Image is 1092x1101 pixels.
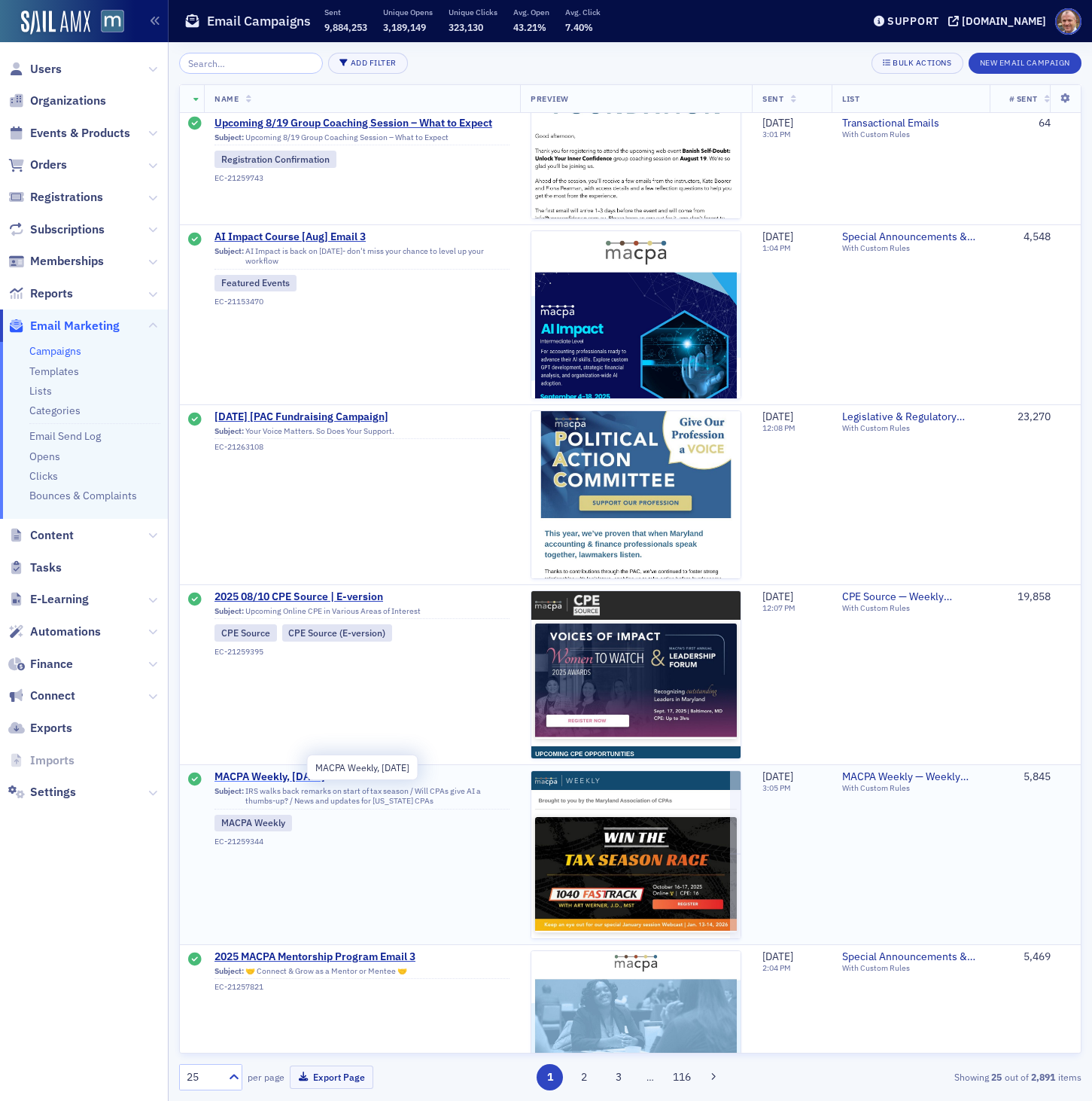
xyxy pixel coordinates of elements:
button: Bulk Actions [871,53,963,74]
a: MACPA Weekly, [DATE] [214,770,509,784]
a: Subscriptions [8,221,105,238]
div: MACPA Weekly, [DATE] [307,755,418,780]
div: Sent [188,117,202,132]
a: Imports [8,752,75,769]
span: MACPA Weekly — Weekly Newsletter (for members only) [842,770,979,784]
span: Finance [30,656,73,672]
a: 2025 08/10 CPE Source | E-version [214,590,509,604]
p: Avg. Click [565,7,601,17]
span: Automations [30,624,101,640]
div: With Custom Rules [842,783,979,793]
span: Settings [30,784,76,801]
span: Events & Products [30,125,130,142]
span: Reports [30,285,73,302]
div: EC-21259395 [214,647,509,657]
span: [DATE] [762,116,793,130]
span: [DATE] [762,950,793,963]
a: Events & Products [8,125,130,142]
a: Legislative & Regulatory Updates [842,410,979,424]
span: [DATE] [762,770,793,783]
div: Sent [188,413,202,428]
strong: 2,891 [1029,1070,1058,1084]
a: New Email Campaign [969,55,1081,69]
a: Email Send Log [29,429,101,443]
div: EC-21259743 [214,173,509,183]
a: Campaigns [29,344,81,358]
button: 116 [668,1064,695,1090]
button: 3 [605,1064,631,1090]
span: Users [30,61,62,78]
img: email-preview-2993.jpeg [531,411,741,934]
button: Add Filter [328,53,408,74]
span: Subject: [214,246,244,266]
a: [DATE] [PAC Fundraising Campaign] [214,410,509,424]
span: Tasks [30,560,62,576]
a: Bounces & Complaints [29,489,137,502]
p: Unique Clicks [449,7,497,17]
a: Tasks [8,560,62,576]
span: 43.21% [513,21,546,33]
div: Sent [188,593,202,608]
a: Content [8,527,74,544]
img: SailAMX [21,11,90,35]
a: Memberships [8,253,104,270]
a: Special Announcements & Special Event Invitations [842,950,979,964]
span: Profile [1055,8,1081,35]
a: Registrations [8,189,103,206]
strong: 25 [989,1070,1005,1084]
a: View Homepage [90,10,124,35]
span: 3,189,149 [383,21,426,33]
a: Clicks [29,469,58,483]
div: 🤝 Connect & Grow as a Mentor or Mentee 🤝 [214,966,509,980]
button: 1 [537,1064,563,1090]
span: Registrations [30,189,103,206]
span: 323,130 [449,21,483,33]
span: Subject: [214,133,244,142]
span: [DATE] [762,230,793,243]
a: E-Learning [8,591,89,608]
time: 3:01 PM [762,130,791,140]
label: per page [248,1070,284,1084]
div: Registration Confirmation [214,151,336,168]
span: Memberships [30,253,104,270]
div: Showing out of items [791,1070,1081,1084]
h1: Email Campaigns [207,12,311,30]
a: Organizations [8,93,106,109]
div: With Custom Rules [842,603,979,613]
span: Connect [30,688,75,704]
span: … [640,1070,661,1084]
div: 64 [1000,117,1051,130]
button: Export Page [290,1066,373,1089]
a: Opens [29,450,60,463]
div: [DOMAIN_NAME] [962,14,1046,28]
span: Name [214,93,239,104]
span: Content [30,527,74,544]
span: Transactional Emails [842,117,979,130]
div: Sent [188,233,202,248]
span: 7.40% [565,21,593,33]
button: 2 [571,1064,598,1090]
div: EC-21259344 [214,837,509,846]
span: Upcoming 8/19 Group Coaching Session – What to Expect [214,117,509,130]
div: Upcoming Online CPE in Various Areas of Interest [214,606,509,620]
div: With Custom Rules [842,963,979,973]
img: SailAMX [101,10,124,33]
div: CPE Source (E-version) [282,624,393,641]
div: With Custom Rules [842,243,979,253]
div: 4,548 [1000,230,1051,244]
a: Email Marketing [8,318,120,334]
div: AI Impact is back on [DATE]- don't miss your chance to level up your workflow [214,246,509,270]
time: 2:04 PM [762,962,791,973]
time: 3:05 PM [762,782,791,793]
p: Avg. Open [513,7,549,17]
time: 12:08 PM [762,422,795,433]
time: 12:07 PM [762,602,795,613]
div: 5,469 [1000,950,1051,964]
div: 19,858 [1000,590,1051,604]
div: EC-21263108 [214,442,509,452]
